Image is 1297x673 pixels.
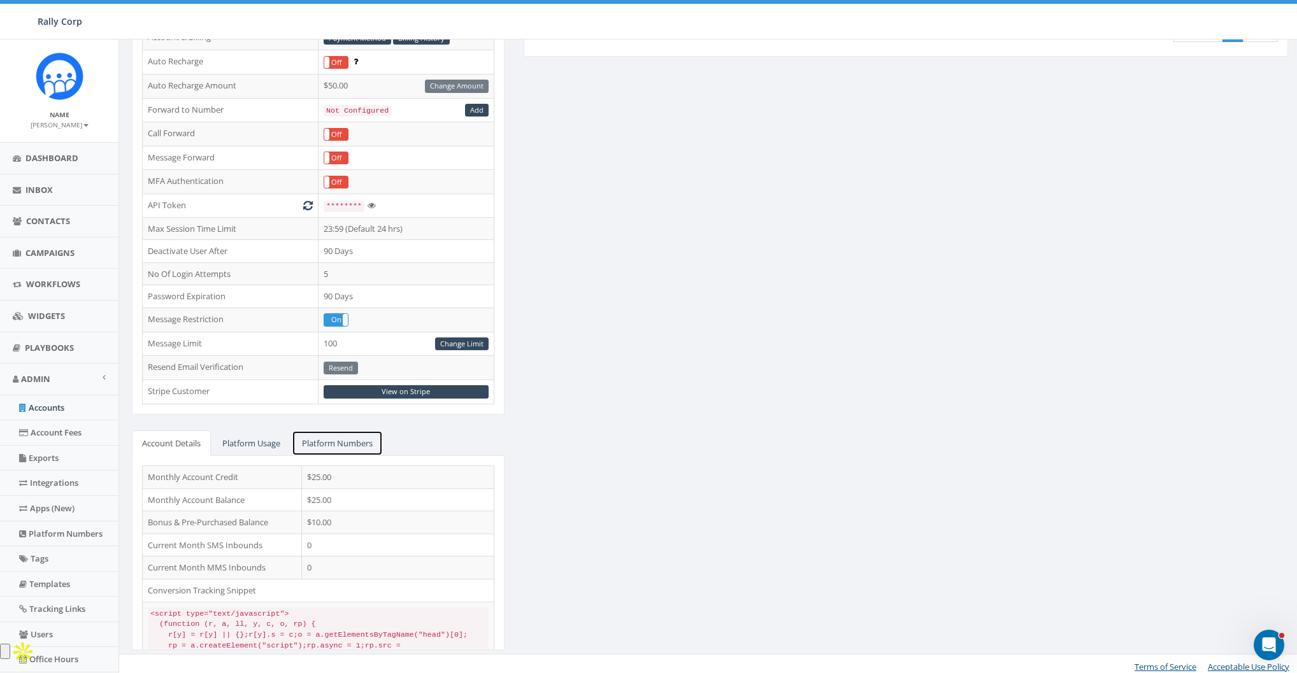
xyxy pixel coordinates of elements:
[324,152,348,164] label: Off
[143,170,319,194] td: MFA Authentication
[324,313,348,326] div: OnOff
[143,466,302,489] td: Monthly Account Credit
[435,337,489,351] a: Change Limit
[1254,630,1284,660] iframe: Intercom live chat
[25,152,78,164] span: Dashboard
[324,385,489,399] a: View on Stripe
[143,285,319,308] td: Password Expiration
[318,285,494,308] td: 90 Days
[143,488,302,511] td: Monthly Account Balance
[31,120,89,129] small: [PERSON_NAME]
[28,310,65,322] span: Widgets
[25,342,74,353] span: Playbooks
[143,556,302,579] td: Current Month MMS Inbounds
[302,488,494,511] td: $25.00
[318,332,494,356] td: 100
[31,118,89,130] a: [PERSON_NAME]
[143,579,494,602] td: Conversion Tracking Snippet
[324,152,348,164] div: OnOff
[143,74,319,98] td: Auto Recharge Amount
[302,556,494,579] td: 0
[21,373,50,385] span: Admin
[324,56,348,69] div: OnOff
[143,511,302,534] td: Bonus & Pre-Purchased Balance
[143,50,319,74] td: Auto Recharge
[318,262,494,285] td: 5
[26,278,80,290] span: Workflows
[324,57,348,68] label: Off
[50,110,69,119] small: Name
[1135,661,1196,672] a: Terms of Service
[324,129,348,140] label: Off
[36,52,83,100] img: Icon_1.png
[318,240,494,263] td: 90 Days
[143,534,302,556] td: Current Month SMS Inbounds
[143,380,319,404] td: Stripe Customer
[25,184,53,195] span: Inbox
[324,128,348,141] div: OnOff
[324,314,348,325] label: On
[143,240,319,263] td: Deactivate User After
[143,332,319,356] td: Message Limit
[38,15,82,27] span: Rally Corp
[318,74,494,98] td: $50.00
[1208,661,1289,672] a: Acceptable Use Policy
[10,639,36,665] img: Apollo
[143,356,319,380] td: Resend Email Verification
[302,511,494,534] td: $10.00
[212,430,290,457] a: Platform Usage
[132,430,211,457] a: Account Details
[302,534,494,556] td: 0
[143,308,319,332] td: Message Restriction
[324,105,391,117] code: Not Configured
[143,146,319,170] td: Message Forward
[292,430,383,457] a: Platform Numbers
[354,55,358,67] span: Enable to prevent campaign failure.
[302,466,494,489] td: $25.00
[324,176,348,188] label: Off
[143,122,319,146] td: Call Forward
[465,104,489,117] a: Add
[143,262,319,285] td: No Of Login Attempts
[318,217,494,240] td: 23:59 (Default 24 hrs)
[303,201,313,209] i: Generate New Token
[324,176,348,188] div: OnOff
[143,194,319,218] td: API Token
[25,247,75,259] span: Campaigns
[143,217,319,240] td: Max Session Time Limit
[26,215,70,227] span: Contacts
[143,98,319,122] td: Forward to Number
